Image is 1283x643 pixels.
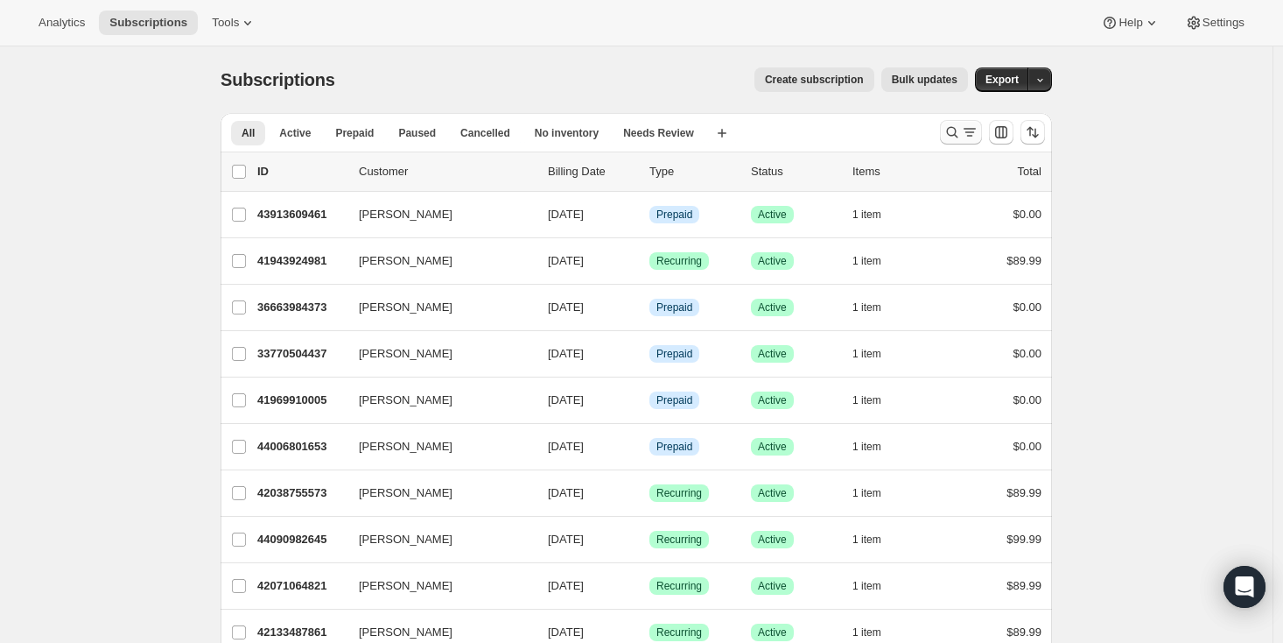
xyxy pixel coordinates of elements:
[852,435,901,459] button: 1 item
[359,345,452,363] span: [PERSON_NAME]
[548,163,635,180] p: Billing Date
[257,252,345,270] p: 41943924981
[758,579,787,593] span: Active
[708,121,736,145] button: Create new view
[1006,579,1041,592] span: $89.99
[348,201,523,229] button: [PERSON_NAME]
[348,386,523,414] button: [PERSON_NAME]
[548,393,584,406] span: [DATE]
[1013,440,1041,453] span: $0.00
[852,625,881,639] span: 1 item
[758,533,787,547] span: Active
[257,435,1041,459] div: 44006801653[PERSON_NAME][DATE]InfoPrepaidSuccessActive1 item$0.00
[656,625,702,639] span: Recurring
[758,486,787,500] span: Active
[257,163,345,180] p: ID
[359,252,452,270] span: [PERSON_NAME]
[656,486,702,500] span: Recurring
[758,254,787,268] span: Active
[548,533,584,546] span: [DATE]
[656,208,692,222] span: Prepaid
[460,126,510,140] span: Cancelled
[1013,208,1041,221] span: $0.00
[852,300,881,314] span: 1 item
[99,11,198,35] button: Subscriptions
[548,300,584,314] span: [DATE]
[257,438,345,456] p: 44006801653
[257,249,1041,273] div: 41943924981[PERSON_NAME][DATE]SuccessRecurringSuccessActive1 item$89.99
[257,392,345,409] p: 41969910005
[656,347,692,361] span: Prepaid
[758,347,787,361] span: Active
[348,247,523,275] button: [PERSON_NAME]
[257,484,345,502] p: 42038755573
[1090,11,1170,35] button: Help
[359,438,452,456] span: [PERSON_NAME]
[656,300,692,314] span: Prepaid
[758,208,787,222] span: Active
[765,73,864,87] span: Create subscription
[28,11,95,35] button: Analytics
[758,393,787,407] span: Active
[257,295,1041,320] div: 36663984373[PERSON_NAME][DATE]InfoPrepaidSuccessActive1 item$0.00
[649,163,737,180] div: Type
[852,393,881,407] span: 1 item
[548,208,584,221] span: [DATE]
[656,579,702,593] span: Recurring
[751,163,838,180] p: Status
[348,340,523,368] button: [PERSON_NAME]
[1013,393,1041,406] span: $0.00
[348,572,523,600] button: [PERSON_NAME]
[852,579,881,593] span: 1 item
[852,254,881,268] span: 1 item
[548,486,584,499] span: [DATE]
[359,531,452,548] span: [PERSON_NAME]
[359,392,452,409] span: [PERSON_NAME]
[985,73,1019,87] span: Export
[398,126,436,140] span: Paused
[852,202,901,227] button: 1 item
[758,440,787,454] span: Active
[279,126,311,140] span: Active
[359,577,452,595] span: [PERSON_NAME]
[852,527,901,552] button: 1 item
[852,249,901,273] button: 1 item
[221,70,335,89] span: Subscriptions
[548,440,584,453] span: [DATE]
[1118,16,1142,30] span: Help
[348,293,523,321] button: [PERSON_NAME]
[348,526,523,554] button: [PERSON_NAME]
[257,624,345,641] p: 42133487861
[212,16,239,30] span: Tools
[1006,254,1041,267] span: $89.99
[1006,625,1041,639] span: $89.99
[989,120,1013,145] button: Customize table column order and visibility
[758,300,787,314] span: Active
[623,126,694,140] span: Needs Review
[1223,566,1265,608] div: Open Intercom Messenger
[852,163,940,180] div: Items
[656,440,692,454] span: Prepaid
[257,481,1041,505] div: 42038755573[PERSON_NAME][DATE]SuccessRecurringSuccessActive1 item$89.99
[656,254,702,268] span: Recurring
[359,163,534,180] p: Customer
[940,120,982,145] button: Search and filter results
[1006,486,1041,499] span: $89.99
[257,163,1041,180] div: IDCustomerBilling DateTypeStatusItemsTotal
[201,11,267,35] button: Tools
[257,527,1041,552] div: 44090982645[PERSON_NAME][DATE]SuccessRecurringSuccessActive1 item$99.99
[852,347,881,361] span: 1 item
[1202,16,1244,30] span: Settings
[852,388,901,413] button: 1 item
[257,299,345,316] p: 36663984373
[348,479,523,507] button: [PERSON_NAME]
[257,342,1041,366] div: 33770504437[PERSON_NAME][DATE]InfoPrepaidSuccessActive1 item$0.00
[109,16,187,30] span: Subscriptions
[257,388,1041,413] div: 41969910005[PERSON_NAME][DATE]InfoPrepaidSuccessActive1 item$0.00
[1006,533,1041,546] span: $99.99
[257,577,345,595] p: 42071064821
[1013,300,1041,314] span: $0.00
[548,347,584,360] span: [DATE]
[242,126,255,140] span: All
[548,579,584,592] span: [DATE]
